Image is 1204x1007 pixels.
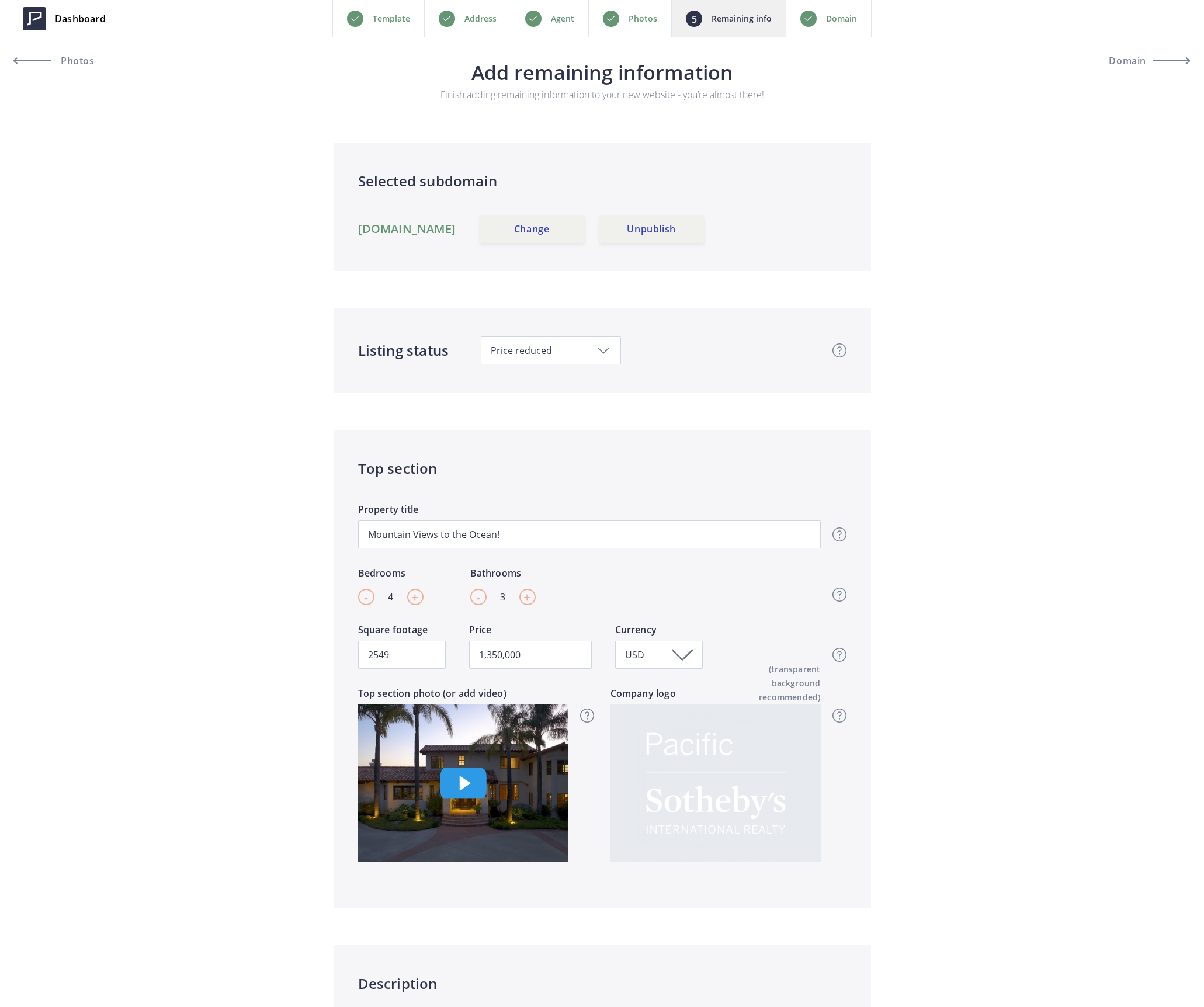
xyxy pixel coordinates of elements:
[411,588,419,606] span: +
[203,62,1002,83] h3: Add remaining information
[580,709,594,723] img: question
[479,215,584,243] a: Change
[358,623,446,641] label: Square footage
[464,12,497,26] p: Address
[469,641,592,669] input: 1,600,000
[358,641,446,669] input: 4,600
[358,973,846,994] h4: Description
[358,222,456,236] a: [DOMAIN_NAME]
[14,1,114,36] a: Dashboard
[1109,56,1146,65] span: Domain
[551,12,574,26] p: Agent
[55,12,106,26] span: Dashboard
[358,340,449,361] h4: Listing status
[407,88,797,102] p: Finish adding remaining information to your new website - you’re almost there!
[358,502,821,520] label: Property title
[358,171,846,192] h4: Selected subdomain
[358,458,846,479] h4: Top section
[719,662,821,704] span: (transparent background recommended)
[832,588,846,602] img: question
[599,215,704,243] a: Unpublish
[491,344,611,357] span: Price reduced
[832,343,846,357] img: question
[629,12,657,26] p: Photos
[373,12,410,26] p: Template
[470,566,536,584] label: Bathrooms
[625,648,647,661] span: USD
[832,648,846,662] img: question
[712,12,772,26] p: Remaining info
[832,527,846,541] img: question
[364,588,368,606] span: -
[14,47,119,75] a: Photos
[826,12,857,26] p: Domain
[58,56,95,65] span: Photos
[610,686,821,704] label: Company logo
[615,623,703,641] label: Currency
[358,686,568,704] label: Top section photo (or add video)
[358,566,424,584] label: Bedrooms
[476,588,480,606] span: -
[523,588,531,606] span: +
[469,623,592,641] label: Price
[832,709,846,723] img: question
[1085,47,1190,75] button: Domain
[358,520,821,548] input: A location unlike any other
